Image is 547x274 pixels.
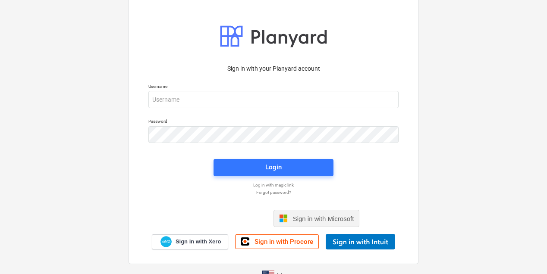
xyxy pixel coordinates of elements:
[255,238,313,246] span: Sign in with Procore
[144,182,403,188] a: Log in with magic link
[152,234,229,249] a: Sign in with Xero
[160,236,172,248] img: Xero logo
[214,159,333,176] button: Login
[265,162,282,173] div: Login
[148,118,399,126] p: Password
[148,64,399,73] p: Sign in with your Planyard account
[293,215,354,222] span: Sign in with Microsoft
[235,234,319,249] a: Sign in with Procore
[183,209,271,228] iframe: Sign in with Google Button
[144,190,403,195] a: Forgot password?
[148,84,399,91] p: Username
[279,214,288,223] img: Microsoft logo
[148,91,399,108] input: Username
[176,238,221,246] span: Sign in with Xero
